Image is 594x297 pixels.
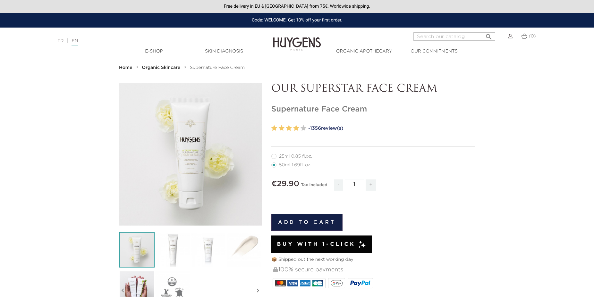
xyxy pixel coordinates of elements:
a: EN [72,39,78,45]
a: E-Shop [122,48,186,55]
strong: Home [119,65,132,70]
label: 1 [271,124,277,133]
img: CB_NATIONALE [312,280,323,286]
span: 1356 [310,126,321,131]
label: 5 [301,124,306,133]
label: 25ml 0,85 fl.oz. [271,154,320,159]
a: Home [119,65,134,70]
p: OUR SUPERSTAR FACE CREAM [271,83,475,95]
label: 4 [293,124,299,133]
span: - [334,179,343,191]
button: Add to cart [271,214,343,231]
strong: Organic Skincare [142,65,180,70]
a: -1356review(s) [308,124,475,133]
span: (0) [529,34,536,38]
span: + [366,179,376,191]
a: Organic Apothecary [332,48,396,55]
img: MASTERCARD [275,280,286,286]
img: 100% secure payments [273,267,278,272]
h1: Supernature Face Cream [271,105,475,114]
i:  [485,31,493,39]
div: 100% secure payments [273,263,475,277]
div: Tax included [301,178,327,195]
a: Skin Diagnosis [192,48,256,55]
span: €29.90 [271,180,299,188]
img: google_pay [331,280,343,286]
a: FR [57,39,64,43]
label: 3 [286,124,292,133]
div: | [54,37,242,45]
input: Quantity [345,179,364,190]
a: Supernature Face Cream [190,65,245,70]
label: 50ml 1.69fl. oz. [271,162,319,168]
button:  [483,30,495,39]
input: Search [413,32,495,41]
img: Huygens [273,27,321,52]
img: VISA [287,280,298,286]
img: AMEX [300,280,310,286]
p: 📦 Shipped out the next working day [271,256,475,263]
label: 2 [279,124,284,133]
a: Organic Skincare [142,65,182,70]
a: Our commitments [402,48,466,55]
